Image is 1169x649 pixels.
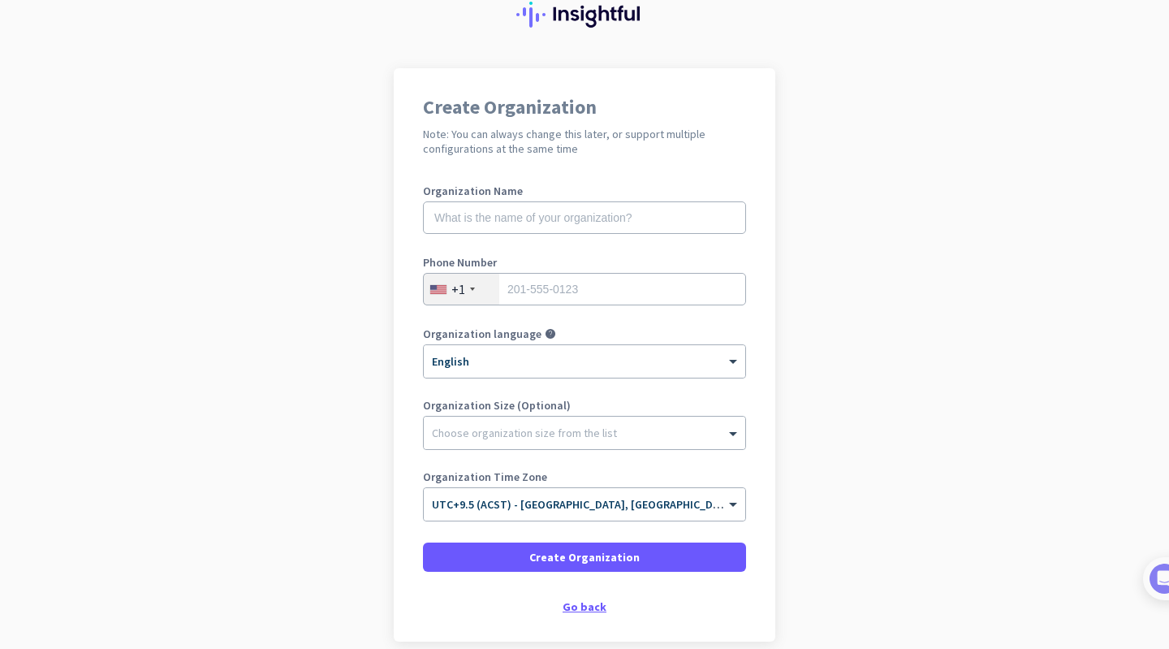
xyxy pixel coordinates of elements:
[423,471,746,482] label: Organization Time Zone
[423,97,746,117] h1: Create Organization
[423,273,746,305] input: 201-555-0123
[545,328,556,340] i: help
[423,601,746,612] div: Go back
[516,2,653,28] img: Insightful
[423,257,746,268] label: Phone Number
[423,400,746,411] label: Organization Size (Optional)
[451,281,465,297] div: +1
[423,185,746,197] label: Organization Name
[529,549,640,565] span: Create Organization
[423,201,746,234] input: What is the name of your organization?
[423,543,746,572] button: Create Organization
[423,127,746,156] h2: Note: You can always change this later, or support multiple configurations at the same time
[423,328,541,340] label: Organization language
